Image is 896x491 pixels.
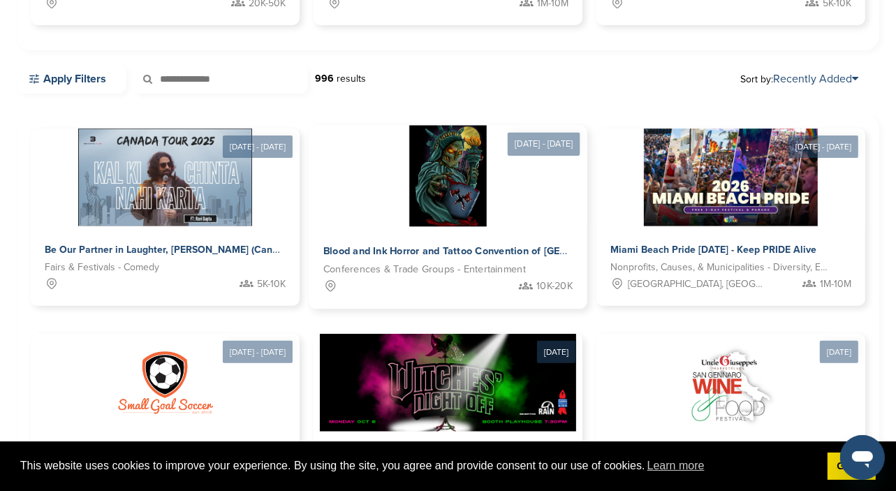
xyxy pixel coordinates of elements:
div: [DATE] [820,341,858,363]
a: Recently Added [773,72,858,86]
a: [DATE] - [DATE] Sponsorpitch & Miami Beach Pride [DATE] - Keep PRIDE Alive Nonprofits, Causes, & ... [596,106,865,306]
img: Sponsorpitch & [78,129,252,226]
span: 10K-20K [536,279,573,295]
img: Sponsorpitch & [320,334,577,432]
div: [DATE] [537,341,575,363]
a: learn more about cookies [645,455,707,476]
span: Conferences & Trade Groups - Entertainment [323,262,526,278]
img: Sponsorpitch & [676,334,786,432]
a: Apply Filters [17,64,126,94]
div: [DATE] - [DATE] [223,135,293,158]
a: [DATE] - [DATE] Sponsorpitch & Be Our Partner in Laughter, [PERSON_NAME] (Canada Tour 2025) Fairs... [31,106,300,306]
img: Sponsorpitch & [409,126,487,227]
img: Sponsorpitch & [117,334,214,432]
span: Sort by: [740,73,858,85]
div: [DATE] - [DATE] [788,135,858,158]
a: dismiss cookie message [828,453,876,481]
div: [DATE] - [DATE] [508,133,580,156]
span: 5K-10K [257,277,286,292]
strong: 996 [315,73,334,85]
span: This website uses cookies to improve your experience. By using the site, you agree and provide co... [20,455,816,476]
a: [DATE] - [DATE] Sponsorpitch & Blood and Ink Horror and Tattoo Convention of [GEOGRAPHIC_DATA] Fa... [309,103,587,309]
span: Miami Beach Pride [DATE] - Keep PRIDE Alive [610,244,816,256]
span: [GEOGRAPHIC_DATA], [GEOGRAPHIC_DATA] [628,277,767,292]
span: Fairs & Festivals - Comedy [45,260,159,275]
span: 1M-10M [820,277,851,292]
span: results [337,73,366,85]
iframe: Button to launch messaging window [840,435,885,480]
img: Sponsorpitch & [644,129,818,226]
span: Be Our Partner in Laughter, [PERSON_NAME] (Canada Tour 2025) [45,244,341,256]
div: [DATE] - [DATE] [223,341,293,363]
span: Nonprofits, Causes, & Municipalities - Diversity, Equity and Inclusion [610,260,830,275]
span: Blood and Ink Horror and Tattoo Convention of [GEOGRAPHIC_DATA] Fall 2025 [323,245,695,258]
